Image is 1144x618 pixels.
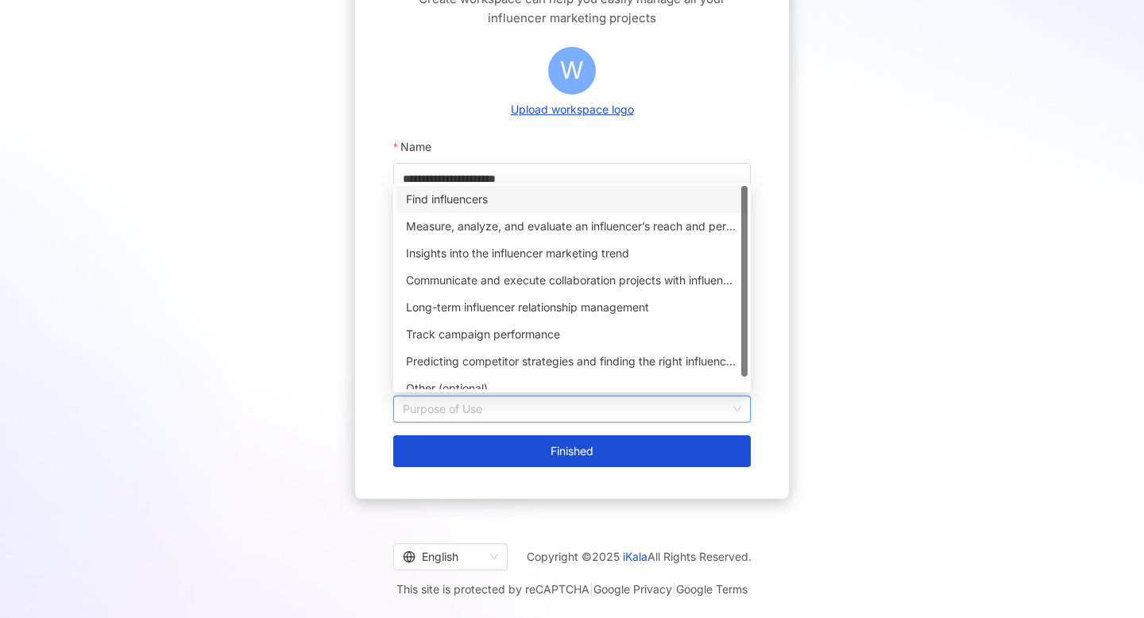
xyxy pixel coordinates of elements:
[406,191,738,208] div: Find influencers
[560,52,584,89] span: W
[396,348,748,375] div: Predicting competitor strategies and finding the right influencers
[396,213,748,240] div: Measure, analyze, and evaluate an influencer’s reach and performance on social media
[393,435,751,467] button: Finished
[589,582,593,596] span: |
[506,101,639,118] button: Upload workspace logo
[406,353,738,370] div: Predicting competitor strategies and finding the right influencers
[676,582,748,596] a: Google Terms
[393,163,751,195] input: Name
[396,375,748,402] div: Other (optional)
[396,580,748,599] span: This site is protected by reCAPTCHA
[551,445,593,458] span: Finished
[527,547,752,566] span: Copyright © 2025 All Rights Reserved.
[393,131,443,163] label: Name
[406,218,738,235] div: Measure, analyze, and evaluate an influencer’s reach and performance on social media
[593,582,672,596] a: Google Privacy
[396,321,748,348] div: Track campaign performance
[396,267,748,294] div: Communicate and execute collaboration projects with influencers
[406,272,738,289] div: Communicate and execute collaboration projects with influencers
[396,240,748,267] div: Insights into the influencer marketing trend
[672,582,676,596] span: |
[406,326,738,343] div: Track campaign performance
[406,245,738,262] div: Insights into the influencer marketing trend
[396,294,748,321] div: Long-term influencer relationship management
[406,380,738,397] div: Other (optional)
[406,299,738,316] div: Long-term influencer relationship management
[396,186,748,213] div: Find influencers
[623,550,647,563] a: iKala
[403,544,484,570] div: English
